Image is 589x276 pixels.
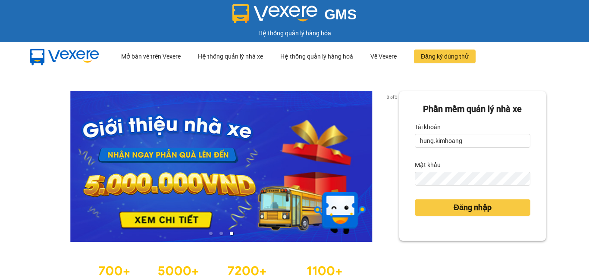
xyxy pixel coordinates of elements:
[232,4,318,23] img: logo 2
[421,52,469,61] span: Đăng ký dùng thử
[121,43,181,70] div: Mở bán vé trên Vexere
[415,120,441,134] label: Tài khoản
[415,102,530,116] div: Phần mềm quản lý nhà xe
[454,202,492,214] span: Đăng nhập
[414,50,476,63] button: Đăng ký dùng thử
[415,199,530,216] button: Đăng nhập
[415,134,530,148] input: Tài khoản
[43,91,55,242] button: previous slide / item
[384,91,399,102] p: 3 of 3
[387,91,399,242] button: next slide / item
[324,6,357,22] span: GMS
[415,158,441,172] label: Mật khẩu
[209,232,213,235] li: slide item 1
[232,13,357,20] a: GMS
[370,43,397,70] div: Về Vexere
[22,42,108,71] img: mbUUG5Q.png
[230,232,233,235] li: slide item 3
[2,28,587,38] div: Hệ thống quản lý hàng hóa
[198,43,263,70] div: Hệ thống quản lý nhà xe
[415,172,530,186] input: Mật khẩu
[219,232,223,235] li: slide item 2
[280,43,353,70] div: Hệ thống quản lý hàng hoá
